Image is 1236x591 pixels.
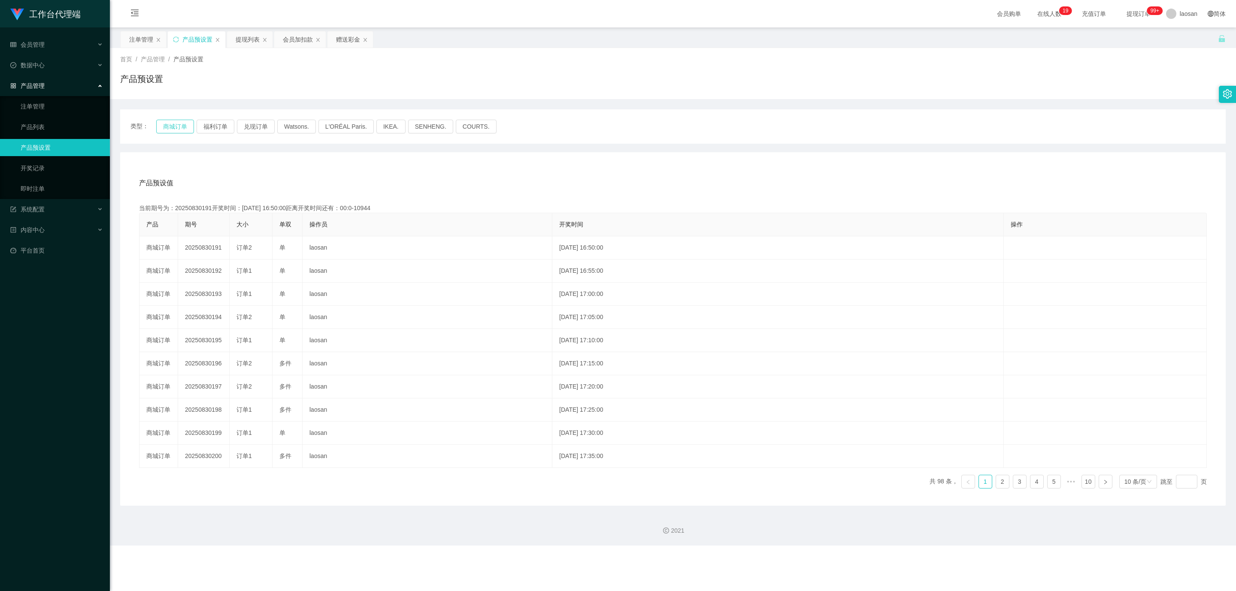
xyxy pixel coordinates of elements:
[279,360,291,367] span: 多件
[10,9,24,21] img: logo.9652507e.png
[10,41,45,48] span: 会员管理
[10,83,16,89] i: 图标: appstore-o
[303,259,552,283] td: laosan
[1122,11,1155,17] span: 提现订单
[1208,11,1214,17] i: 图标: global
[10,206,16,212] i: 图标: form
[236,221,248,228] span: 大小
[1064,475,1078,488] span: •••
[139,329,178,352] td: 商城订单
[182,31,212,48] div: 产品预设置
[559,221,583,228] span: 开奖时间
[130,120,156,133] span: 类型：
[139,352,178,375] td: 商城订单
[1124,475,1146,488] div: 10 条/页
[10,82,45,89] span: 产品管理
[178,445,230,468] td: 20250830200
[930,475,957,488] li: 共 98 条，
[10,206,45,213] span: 系统配置
[139,283,178,306] td: 商城订单
[303,306,552,329] td: laosan
[10,242,103,259] a: 图标: dashboard平台首页
[279,314,285,320] span: 单
[178,283,230,306] td: 20250830193
[120,72,163,85] h1: 产品预设置
[117,526,1229,535] div: 2021
[1103,479,1108,485] i: 图标: right
[236,429,252,436] span: 订单1
[303,352,552,375] td: laosan
[10,62,45,69] span: 数据中心
[120,56,132,63] span: 首页
[1011,221,1023,228] span: 操作
[168,56,170,63] span: /
[139,398,178,422] td: 商城订单
[139,204,1207,213] div: 当前期号为：20250830191开奖时间：[DATE] 16:50:00距离开奖时间还有：00:0-10944
[29,0,81,28] h1: 工作台代理端
[1099,475,1112,488] li: 下一页
[277,120,316,133] button: Watsons.
[961,475,975,488] li: 上一页
[1218,35,1226,42] i: 图标: unlock
[315,37,321,42] i: 图标: close
[146,221,158,228] span: 产品
[996,475,1009,488] a: 2
[1082,475,1095,488] a: 10
[663,528,669,534] i: 图标: copyright
[279,337,285,344] span: 单
[1033,11,1066,17] span: 在线人数
[376,120,406,133] button: IKEA.
[178,422,230,445] td: 20250830199
[236,360,252,367] span: 订单2
[10,42,16,48] i: 图标: table
[1030,475,1044,488] li: 4
[996,475,1009,488] li: 2
[1147,6,1163,15] sup: 1030
[318,120,374,133] button: L'ORÉAL Paris.
[552,283,1003,306] td: [DATE] 17:00:00
[178,329,230,352] td: 20250830195
[303,375,552,398] td: laosan
[279,267,285,274] span: 单
[173,56,203,63] span: 产品预设置
[303,398,552,422] td: laosan
[236,267,252,274] span: 订单1
[197,120,234,133] button: 福利订单
[10,10,81,17] a: 工作台代理端
[139,306,178,329] td: 商城订单
[139,236,178,259] td: 商城订单
[178,259,230,283] td: 20250830192
[178,306,230,329] td: 20250830194
[1063,6,1066,15] p: 1
[10,226,45,233] span: 内容中心
[10,62,16,68] i: 图标: check-circle-o
[173,36,179,42] i: 图标: sync
[552,329,1003,352] td: [DATE] 17:10:00
[303,329,552,352] td: laosan
[1078,11,1110,17] span: 充值订单
[552,422,1003,445] td: [DATE] 17:30:00
[21,139,103,156] a: 产品预设置
[552,352,1003,375] td: [DATE] 17:15:00
[178,352,230,375] td: 20250830196
[283,31,313,48] div: 会员加扣款
[279,290,285,297] span: 单
[552,398,1003,422] td: [DATE] 17:25:00
[1147,479,1152,485] i: 图标: down
[979,475,992,488] a: 1
[139,259,178,283] td: 商城订单
[279,244,285,251] span: 单
[139,422,178,445] td: 商城订单
[1013,475,1027,488] li: 3
[552,306,1003,329] td: [DATE] 17:05:00
[215,37,220,42] i: 图标: close
[336,31,360,48] div: 赠送彩金
[1064,475,1078,488] li: 向后 5 页
[236,314,252,320] span: 订单2
[408,120,453,133] button: SENHENG.
[552,445,1003,468] td: [DATE] 17:35:00
[139,375,178,398] td: 商城订单
[236,244,252,251] span: 订单2
[10,227,16,233] i: 图标: profile
[136,56,137,63] span: /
